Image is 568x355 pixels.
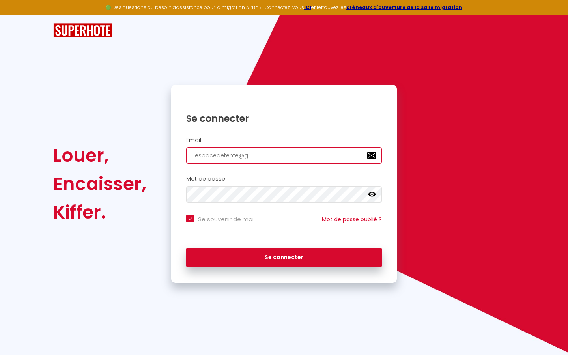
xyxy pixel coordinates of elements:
[186,176,382,182] h2: Mot de passe
[346,4,462,11] a: créneaux d'ouverture de la salle migration
[53,170,146,198] div: Encaisser,
[304,4,311,11] a: ICI
[53,23,112,38] img: SuperHote logo
[186,137,382,144] h2: Email
[186,147,382,164] input: Ton Email
[6,3,30,27] button: Ouvrir le widget de chat LiveChat
[186,112,382,125] h1: Se connecter
[53,141,146,170] div: Louer,
[53,198,146,226] div: Kiffer.
[186,248,382,267] button: Se connecter
[322,215,382,223] a: Mot de passe oublié ?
